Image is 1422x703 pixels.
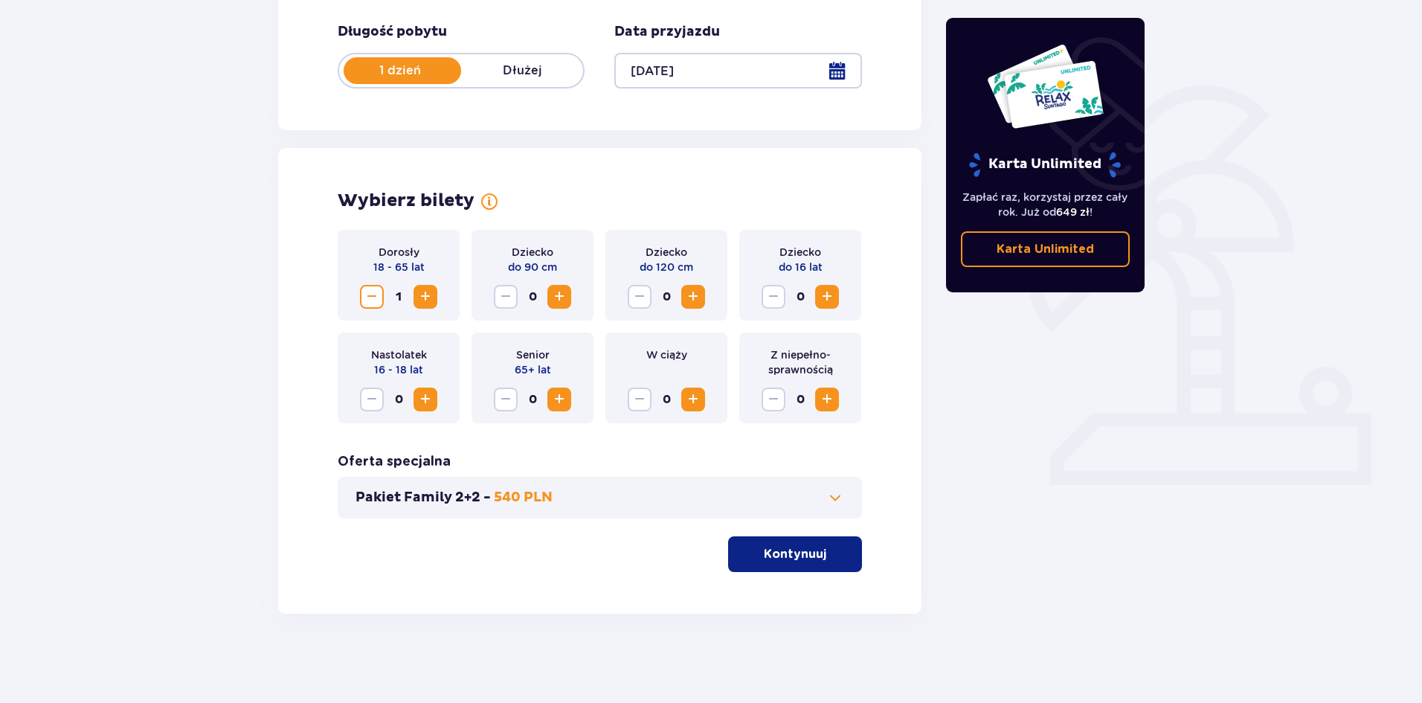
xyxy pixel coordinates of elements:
[654,285,678,309] span: 0
[338,453,451,471] h3: Oferta specjalna
[494,285,518,309] button: Zmniejsz
[815,388,839,411] button: Zwiększ
[338,190,474,212] h2: Wybierz bilety
[961,190,1130,219] p: Zapłać raz, korzystaj przez cały rok. Już od !
[681,285,705,309] button: Zwiększ
[986,43,1104,129] img: Dwie karty całoroczne do Suntago z napisem 'UNLIMITED RELAX', na białym tle z tropikalnymi liśćmi...
[461,62,583,79] p: Dłużej
[547,388,571,411] button: Zwiększ
[414,388,437,411] button: Zwiększ
[374,362,423,377] p: 16 - 18 lat
[779,245,821,260] p: Dziecko
[508,260,557,275] p: do 90 cm
[371,347,427,362] p: Nastolatek
[516,347,550,362] p: Senior
[751,347,849,377] p: Z niepełno­sprawnością
[494,489,553,507] p: 540 PLN
[762,388,785,411] button: Zmniejsz
[521,388,544,411] span: 0
[815,285,839,309] button: Zwiększ
[788,388,812,411] span: 0
[521,285,544,309] span: 0
[628,285,652,309] button: Zmniejsz
[1056,206,1090,218] span: 649 zł
[379,245,419,260] p: Dorosły
[360,285,384,309] button: Zmniejsz
[387,388,411,411] span: 0
[360,388,384,411] button: Zmniejsz
[654,388,678,411] span: 0
[728,536,862,572] button: Kontynuuj
[640,260,693,275] p: do 120 cm
[512,245,553,260] p: Dziecko
[681,388,705,411] button: Zwiększ
[997,241,1094,257] p: Karta Unlimited
[494,388,518,411] button: Zmniejsz
[646,245,687,260] p: Dziecko
[628,388,652,411] button: Zmniejsz
[762,285,785,309] button: Zmniejsz
[968,152,1122,178] p: Karta Unlimited
[338,23,447,41] p: Długość pobytu
[961,231,1130,267] a: Karta Unlimited
[355,489,491,507] p: Pakiet Family 2+2 -
[387,285,411,309] span: 1
[339,62,461,79] p: 1 dzień
[614,23,720,41] p: Data przyjazdu
[788,285,812,309] span: 0
[373,260,425,275] p: 18 - 65 lat
[646,347,687,362] p: W ciąży
[355,489,844,507] button: Pakiet Family 2+2 -540 PLN
[779,260,823,275] p: do 16 lat
[414,285,437,309] button: Zwiększ
[515,362,551,377] p: 65+ lat
[547,285,571,309] button: Zwiększ
[764,546,826,562] p: Kontynuuj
